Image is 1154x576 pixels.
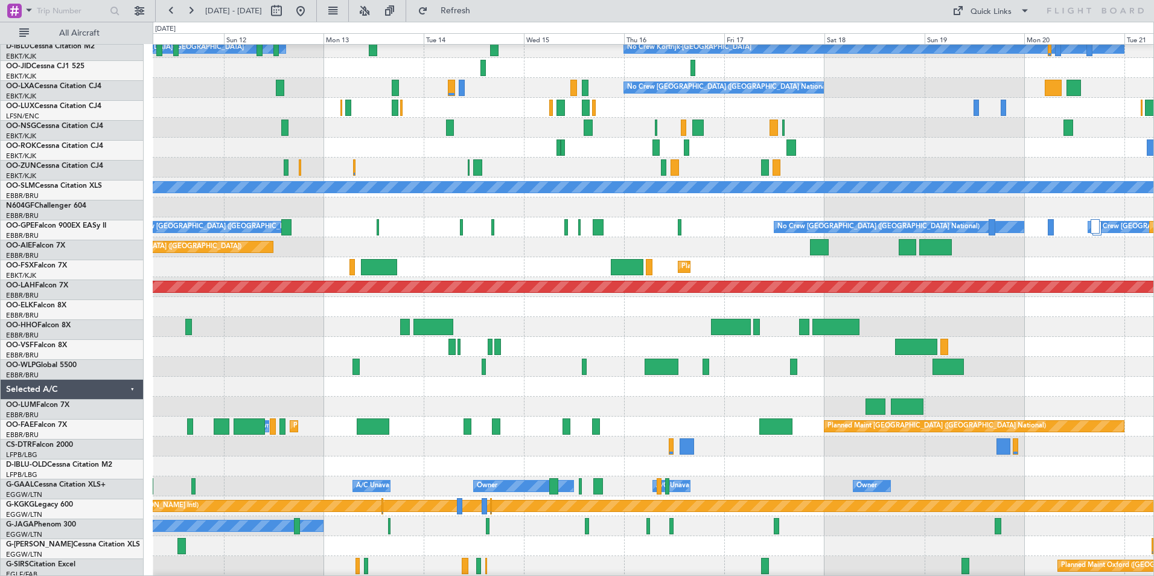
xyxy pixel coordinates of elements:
[6,530,42,539] a: EGGW/LTN
[6,481,106,488] a: G-GAALCessna Citation XLS+
[127,218,329,236] div: No Crew [GEOGRAPHIC_DATA] ([GEOGRAPHIC_DATA] National)
[6,322,71,329] a: OO-HHOFalcon 8X
[827,417,1046,435] div: Planned Maint [GEOGRAPHIC_DATA] ([GEOGRAPHIC_DATA] National)
[6,501,73,508] a: G-KGKGLegacy 600
[6,211,39,220] a: EBBR/BRU
[6,450,37,459] a: LFPB/LBG
[6,63,31,70] span: OO-JID
[6,322,37,329] span: OO-HHO
[6,470,37,479] a: LFPB/LBG
[6,202,34,210] span: N604GF
[925,33,1025,44] div: Sun 19
[13,24,131,43] button: All Aircraft
[6,222,106,229] a: OO-GPEFalcon 900EX EASy II
[6,302,33,309] span: OO-ELK
[31,29,127,37] span: All Aircraft
[6,271,36,280] a: EBKT/KJK
[6,371,39,380] a: EBBR/BRU
[6,262,34,269] span: OO-FSX
[6,103,34,110] span: OO-LUX
[946,1,1036,21] button: Quick Links
[624,33,724,44] div: Thu 16
[6,282,35,289] span: OO-LAH
[6,103,101,110] a: OO-LUXCessna Citation CJ4
[424,33,524,44] div: Tue 14
[324,33,424,44] div: Mon 13
[6,142,103,150] a: OO-ROKCessna Citation CJ4
[6,441,32,449] span: CS-DTR
[6,461,47,469] span: D-IBLU-OLD
[6,461,112,469] a: D-IBLU-OLDCessna Citation M2
[6,52,36,61] a: EBKT/KJK
[6,72,36,81] a: EBKT/KJK
[777,218,980,236] div: No Crew [GEOGRAPHIC_DATA] ([GEOGRAPHIC_DATA] National)
[6,490,42,499] a: EGGW/LTN
[6,152,36,161] a: EBKT/KJK
[6,182,102,190] a: OO-SLMCessna Citation XLS
[81,39,244,57] div: Owner [GEOGRAPHIC_DATA]-[GEOGRAPHIC_DATA]
[6,362,36,369] span: OO-WLP
[856,477,877,495] div: Owner
[6,242,65,249] a: OO-AIEFalcon 7X
[6,112,39,121] a: LFSN/ENC
[627,78,829,97] div: No Crew [GEOGRAPHIC_DATA] ([GEOGRAPHIC_DATA] National)
[6,510,42,519] a: EGGW/LTN
[6,291,39,300] a: EBBR/BRU
[6,421,34,429] span: OO-FAE
[6,83,34,90] span: OO-LXA
[6,541,73,548] span: G-[PERSON_NAME]
[6,342,67,349] a: OO-VSFFalcon 8X
[6,132,36,141] a: EBKT/KJK
[6,142,36,150] span: OO-ROK
[6,282,68,289] a: OO-LAHFalcon 7X
[6,331,39,340] a: EBBR/BRU
[6,171,36,181] a: EBKT/KJK
[6,521,76,528] a: G-JAGAPhenom 300
[6,521,34,528] span: G-JAGA
[37,2,106,20] input: Trip Number
[6,561,29,568] span: G-SIRS
[6,430,39,440] a: EBBR/BRU
[6,550,42,559] a: EGGW/LTN
[412,1,485,21] button: Refresh
[6,411,39,420] a: EBBR/BRU
[477,477,497,495] div: Owner
[6,43,95,50] a: D-IBLUCessna Citation M2
[6,351,39,360] a: EBBR/BRU
[6,123,103,130] a: OO-NSGCessna Citation CJ4
[6,231,39,240] a: EBBR/BRU
[824,33,925,44] div: Sat 18
[6,421,67,429] a: OO-FAEFalcon 7X
[656,477,706,495] div: A/C Unavailable
[1024,33,1124,44] div: Mon 20
[6,63,84,70] a: OO-JIDCessna CJ1 525
[155,24,176,34] div: [DATE]
[6,481,34,488] span: G-GAAL
[627,39,751,57] div: No Crew Kortrijk-[GEOGRAPHIC_DATA]
[6,162,103,170] a: OO-ZUNCessna Citation CJ4
[6,501,34,508] span: G-KGKG
[205,5,262,16] span: [DATE] - [DATE]
[6,123,36,130] span: OO-NSG
[6,441,73,449] a: CS-DTRFalcon 2000
[6,242,32,249] span: OO-AIE
[6,191,39,200] a: EBBR/BRU
[971,6,1012,18] div: Quick Links
[6,182,35,190] span: OO-SLM
[124,33,224,44] div: Sat 11
[6,251,39,260] a: EBBR/BRU
[724,33,824,44] div: Fri 17
[356,477,406,495] div: A/C Unavailable
[6,402,36,409] span: OO-LUM
[6,92,36,101] a: EBKT/KJK
[6,202,86,210] a: N604GFChallenger 604
[6,222,34,229] span: OO-GPE
[6,302,66,309] a: OO-ELKFalcon 8X
[681,258,822,276] div: Planned Maint Kortrijk-[GEOGRAPHIC_DATA]
[6,561,75,568] a: G-SIRSCitation Excel
[6,402,69,409] a: OO-LUMFalcon 7X
[6,162,36,170] span: OO-ZUN
[6,311,39,320] a: EBBR/BRU
[293,417,399,435] div: Planned Maint Melsbroek Air Base
[430,7,481,15] span: Refresh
